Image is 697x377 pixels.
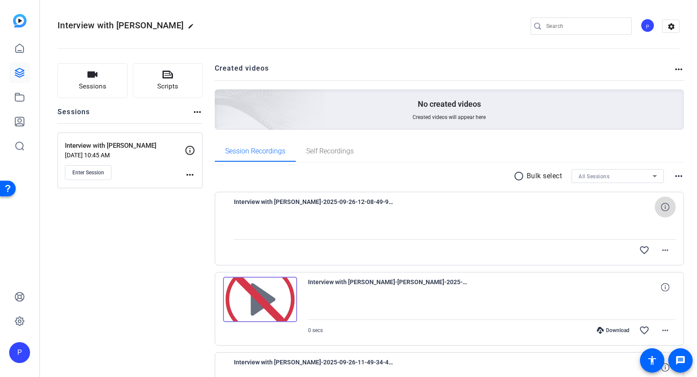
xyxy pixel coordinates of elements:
button: Scripts [133,63,203,98]
mat-icon: more_horiz [673,171,684,181]
h2: Created videos [215,63,674,80]
img: Creted videos background [117,3,325,192]
span: Interview with [PERSON_NAME] [58,20,183,31]
span: Sessions [79,82,106,92]
p: Bulk select [527,171,562,181]
span: Session Recordings [225,148,285,155]
div: P [640,18,655,33]
mat-icon: message [675,355,686,366]
mat-icon: favorite_border [639,325,650,336]
p: No created videos [418,99,481,109]
input: Search [546,21,625,31]
mat-icon: settings [663,20,680,33]
img: blue-gradient.svg [13,14,27,27]
div: P [9,342,30,363]
mat-icon: more_horiz [660,245,670,255]
ngx-avatar: Producer [640,18,656,34]
h2: Sessions [58,107,90,123]
button: Enter Session [65,165,112,180]
img: Preview is unavailable [223,277,297,322]
span: Enter Session [72,169,104,176]
mat-icon: radio_button_unchecked [514,171,527,181]
mat-icon: favorite_border [639,245,650,255]
p: Interview with [PERSON_NAME] [65,141,185,151]
span: Interview with [PERSON_NAME]-[PERSON_NAME]-2025-09-26-12-08-49-964-0 [308,277,469,298]
mat-icon: more_horiz [192,107,203,117]
mat-icon: edit [188,23,198,34]
span: Scripts [157,82,178,92]
span: 0 secs [308,327,323,333]
span: All Sessions [579,173,609,180]
mat-icon: more_horiz [660,325,670,336]
p: [DATE] 10:45 AM [65,152,185,159]
span: Self Recordings [306,148,354,155]
mat-icon: accessibility [647,355,657,366]
div: Download [592,327,634,334]
mat-icon: more_horiz [673,64,684,75]
button: Sessions [58,63,128,98]
mat-icon: more_horiz [185,170,195,180]
span: Interview with [PERSON_NAME]-2025-09-26-12-08-49-964-1 [234,197,395,217]
span: Created videos will appear here [413,114,486,121]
